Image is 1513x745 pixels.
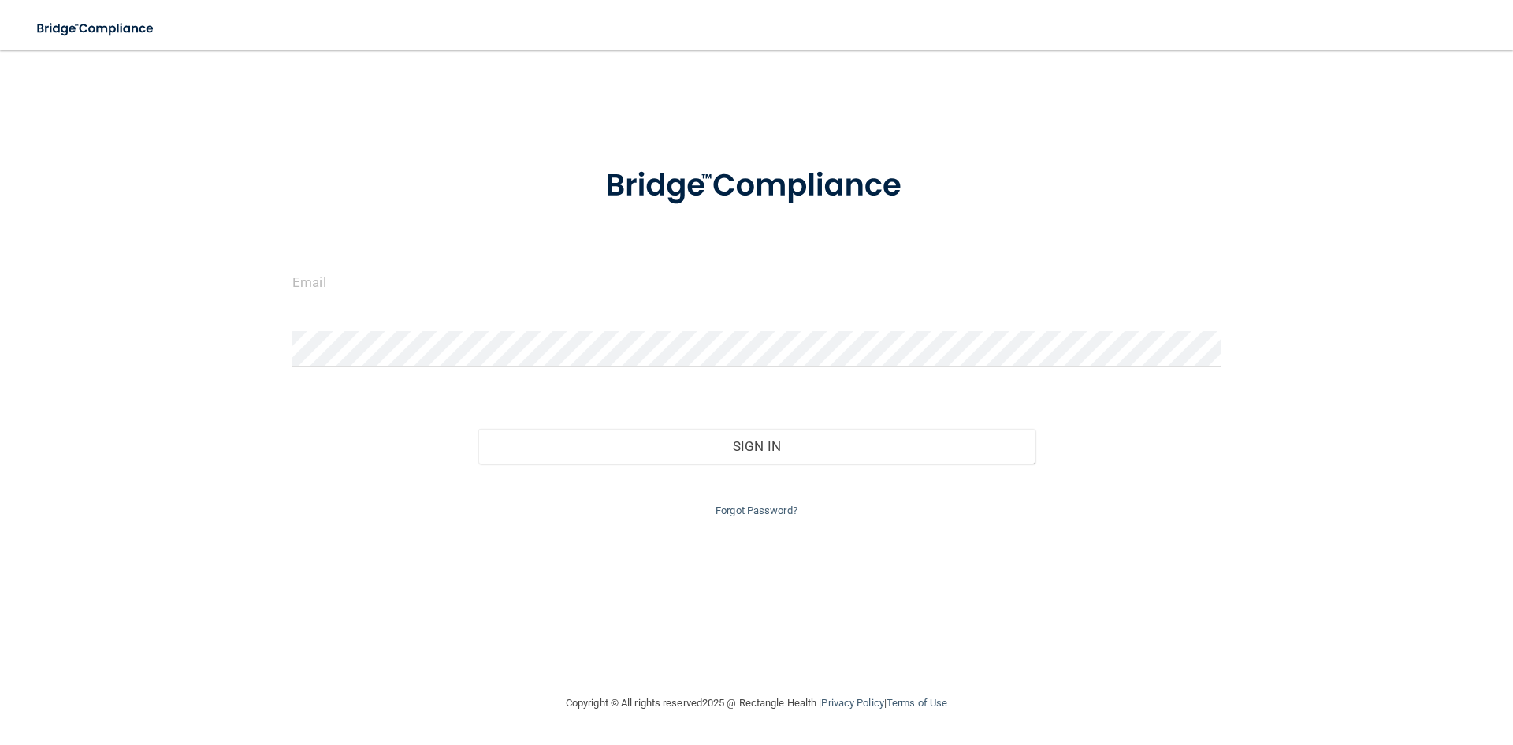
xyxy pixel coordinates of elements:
[469,678,1044,728] div: Copyright © All rights reserved 2025 @ Rectangle Health | |
[24,13,169,45] img: bridge_compliance_login_screen.278c3ca4.svg
[478,429,1035,464] button: Sign In
[821,697,883,709] a: Privacy Policy
[573,145,940,227] img: bridge_compliance_login_screen.278c3ca4.svg
[887,697,947,709] a: Terms of Use
[292,265,1221,300] input: Email
[716,505,797,516] a: Forgot Password?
